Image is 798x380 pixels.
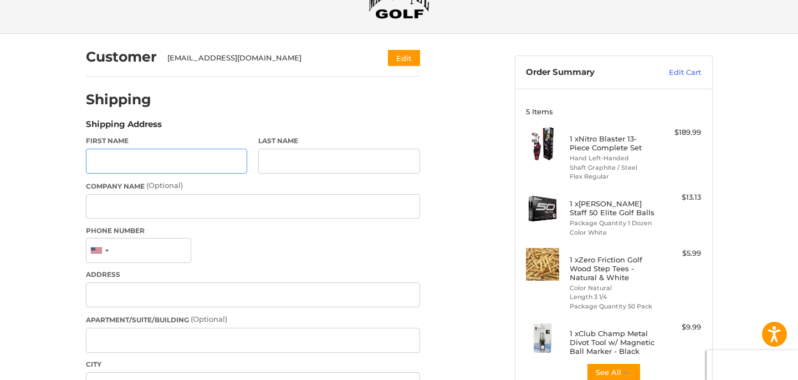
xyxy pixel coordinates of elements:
[707,350,798,380] iframe: Google Customer Reviews
[570,228,654,237] li: Color White
[86,118,162,136] legend: Shipping Address
[570,302,654,311] li: Package Quantity 50 Pack
[570,134,654,153] h4: 1 x Nitro Blaster 13-Piece Complete Set
[526,67,645,78] h3: Order Summary
[657,248,701,259] div: $5.99
[86,314,420,325] label: Apartment/Suite/Building
[657,127,701,138] div: $189.99
[570,199,654,217] h4: 1 x [PERSON_NAME] Staff 50 Elite Golf Balls
[86,91,151,108] h2: Shipping
[570,292,654,302] li: Length 3 1/4
[86,180,420,191] label: Company Name
[657,192,701,203] div: $13.13
[86,226,420,236] label: Phone Number
[526,107,701,116] h3: 5 Items
[570,154,654,163] li: Hand Left-Handed
[86,136,248,146] label: First Name
[146,181,183,190] small: (Optional)
[570,329,654,356] h4: 1 x Club Champ Metal Divot Tool w/ Magnetic Ball Marker - Black
[258,136,420,146] label: Last Name
[86,48,157,65] h2: Customer
[570,283,654,293] li: Color Natural
[645,67,701,78] a: Edit Cart
[570,172,654,181] li: Flex Regular
[657,322,701,333] div: $9.99
[388,50,420,66] button: Edit
[570,163,654,173] li: Shaft Graphite / Steel
[167,53,366,64] div: [EMAIL_ADDRESS][DOMAIN_NAME]
[191,315,227,323] small: (Optional)
[86,239,112,262] div: United States: +1
[570,255,654,282] h4: 1 x Zero Friction Golf Wood Step Tees - Natural & White
[570,219,654,228] li: Package Quantity 1 Dozen
[86,359,420,369] label: City
[86,270,420,280] label: Address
